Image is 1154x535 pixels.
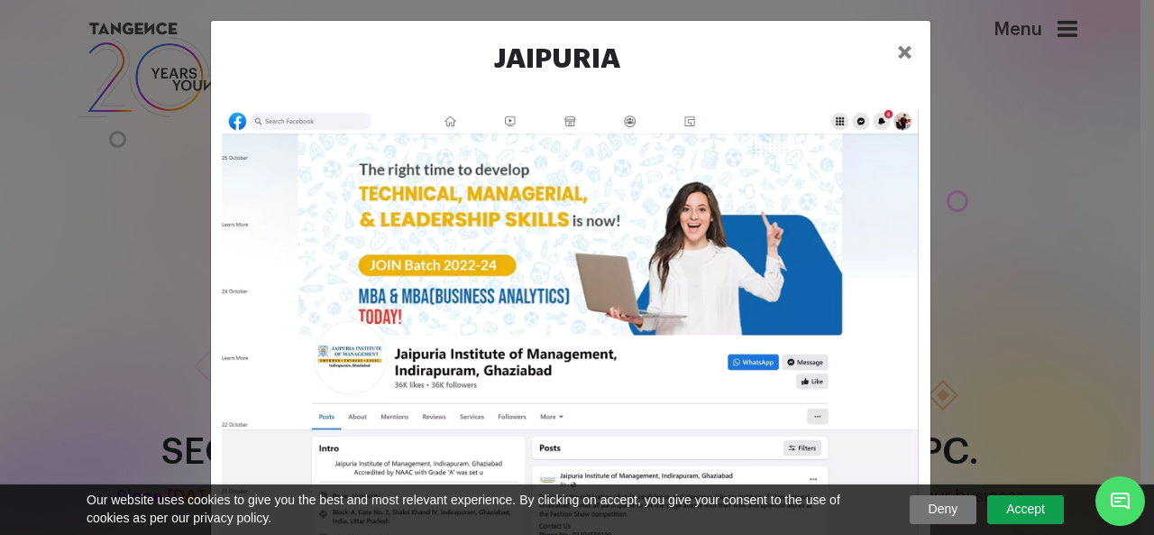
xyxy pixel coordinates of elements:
[885,28,924,78] button: Close
[897,39,912,66] span: ×
[987,495,1064,524] a: Accept
[229,39,885,79] h2: Jaipuria
[87,492,884,527] span: Our website uses cookies to give you the best and most relevant experience. By clicking on accept...
[1095,476,1145,526] span: Chat Widget
[910,495,977,524] a: Deny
